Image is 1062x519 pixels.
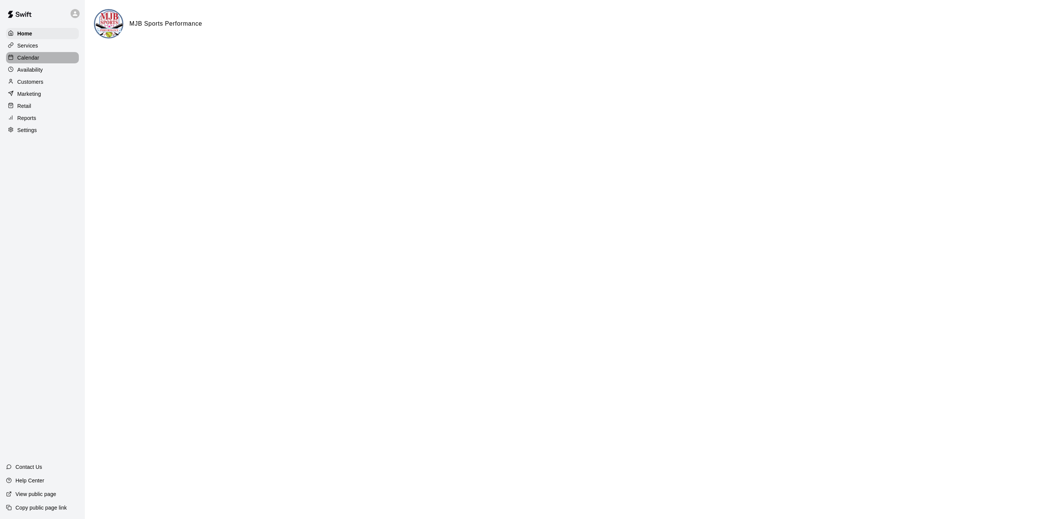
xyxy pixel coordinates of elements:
a: Calendar [6,52,79,63]
a: Availability [6,64,79,75]
a: Settings [6,124,79,136]
p: Settings [17,126,37,134]
p: Contact Us [15,463,42,471]
p: Marketing [17,90,41,98]
a: Marketing [6,88,79,100]
a: Services [6,40,79,51]
p: Reports [17,114,36,122]
p: Home [17,30,32,37]
a: Retail [6,100,79,112]
p: Retail [17,102,31,110]
h6: MJB Sports Performance [129,19,202,29]
p: Help Center [15,477,44,484]
p: View public page [15,490,56,498]
p: Copy public page link [15,504,67,511]
p: Availability [17,66,43,74]
a: Customers [6,76,79,88]
p: Calendar [17,54,39,61]
img: MJB Sports Performance logo [95,10,123,38]
p: Services [17,42,38,49]
a: Home [6,28,79,39]
p: Customers [17,78,43,86]
a: Reports [6,112,79,124]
